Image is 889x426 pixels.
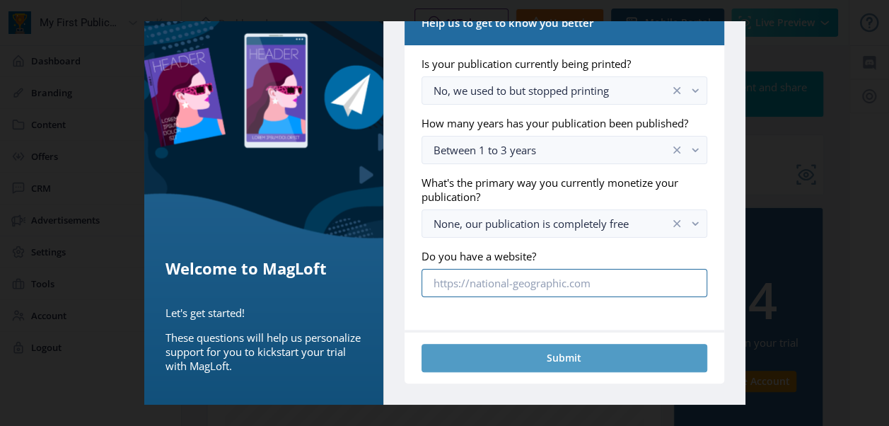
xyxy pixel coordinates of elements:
div: No, we used to but stopped printing [434,82,669,99]
button: None, our publication is completely freeclear [422,209,707,238]
input: https://national-geographic.com [422,269,707,297]
button: No, we used to but stopped printingclear [422,76,707,105]
label: Do you have a website? [422,249,695,263]
nb-card-header: Help us to get to know you better [405,1,724,45]
label: How many years has your publication been published? [422,116,695,130]
h5: Welcome to MagLoft [165,257,363,280]
button: Submit [422,344,707,372]
label: Is your publication currently being printed? [422,57,695,71]
div: Between 1 to 3 years [434,142,669,159]
button: Between 1 to 3 yearsclear [422,136,707,164]
div: None, our publication is completely free [434,215,669,232]
p: These questions will help us personalize support for you to kickstart your trial with MagLoft. [165,330,363,373]
p: Let's get started! [165,306,363,320]
label: What's the primary way you currently monetize your publication? [422,175,695,204]
nb-icon: clear [670,84,684,98]
nb-icon: clear [670,217,684,231]
nb-icon: clear [670,143,684,157]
